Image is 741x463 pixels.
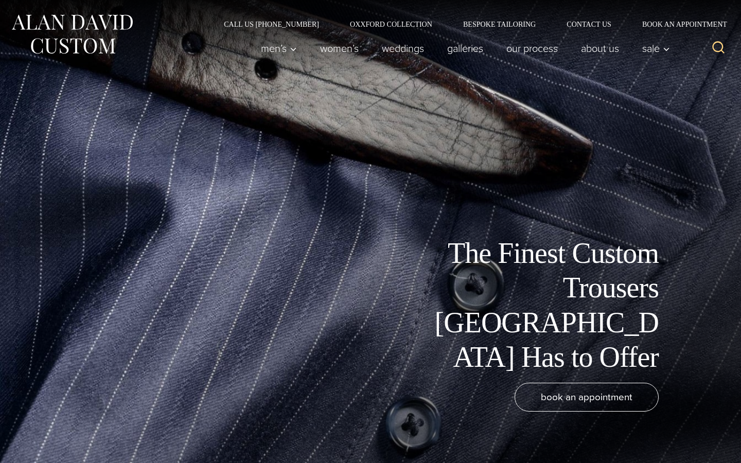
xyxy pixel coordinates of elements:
span: Sale [642,43,670,54]
a: book an appointment [515,383,659,412]
a: Women’s [309,38,370,59]
a: Bespoke Tailoring [448,21,551,28]
a: Our Process [495,38,570,59]
button: View Search Form [706,36,731,61]
h1: The Finest Custom Trousers [GEOGRAPHIC_DATA] Has to Offer [427,236,659,375]
img: Alan David Custom [10,11,134,57]
a: Contact Us [551,21,627,28]
a: Call Us [PHONE_NUMBER] [208,21,334,28]
span: book an appointment [541,389,632,404]
span: Men’s [261,43,297,54]
a: Oxxford Collection [334,21,448,28]
a: About Us [570,38,631,59]
nav: Secondary Navigation [208,21,731,28]
a: Book an Appointment [627,21,731,28]
a: Galleries [436,38,495,59]
a: weddings [370,38,436,59]
nav: Primary Navigation [250,38,676,59]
